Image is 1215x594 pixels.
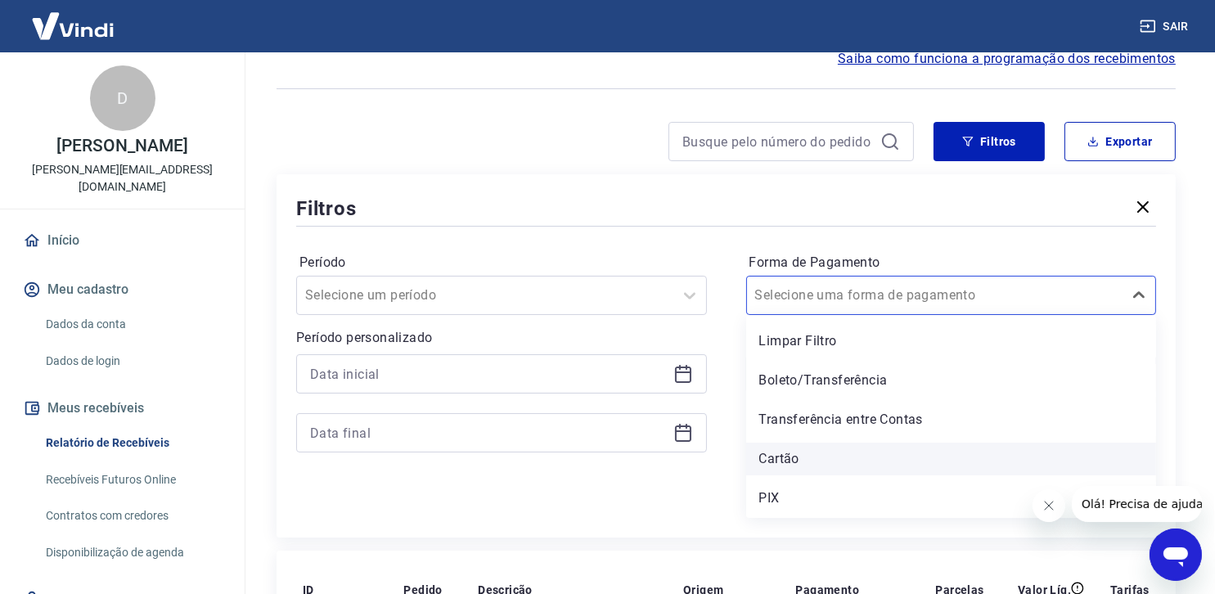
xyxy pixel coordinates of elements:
button: Meus recebíveis [20,390,225,426]
iframe: Mensagem da empresa [1072,486,1202,522]
button: Meu cadastro [20,272,225,308]
p: Período personalizado [296,328,707,348]
a: Disponibilização de agenda [39,536,225,569]
div: PIX [746,482,1157,515]
p: [PERSON_NAME][EMAIL_ADDRESS][DOMAIN_NAME] [13,161,232,196]
label: Forma de Pagamento [749,253,1154,272]
input: Data final [310,421,667,445]
span: Olá! Precisa de ajuda? [10,11,137,25]
div: Limpar Filtro [746,325,1157,358]
button: Exportar [1064,122,1176,161]
a: Relatório de Recebíveis [39,426,225,460]
h5: Filtros [296,196,357,222]
iframe: Fechar mensagem [1033,489,1065,522]
label: Período [299,253,704,272]
p: [PERSON_NAME] [56,137,187,155]
div: Cartão [746,443,1157,475]
iframe: Botão para abrir a janela de mensagens [1150,529,1202,581]
a: Saiba como funciona a programação dos recebimentos [838,49,1176,69]
img: Vindi [20,1,126,51]
a: Contratos com credores [39,499,225,533]
div: Boleto/Transferência [746,364,1157,397]
div: D [90,65,155,131]
a: Dados da conta [39,308,225,341]
a: Recebíveis Futuros Online [39,463,225,497]
a: Início [20,223,225,259]
input: Data inicial [310,362,667,386]
input: Busque pelo número do pedido [682,129,874,154]
button: Sair [1136,11,1195,42]
a: Dados de login [39,344,225,378]
button: Filtros [934,122,1045,161]
div: Transferência entre Contas [746,403,1157,436]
